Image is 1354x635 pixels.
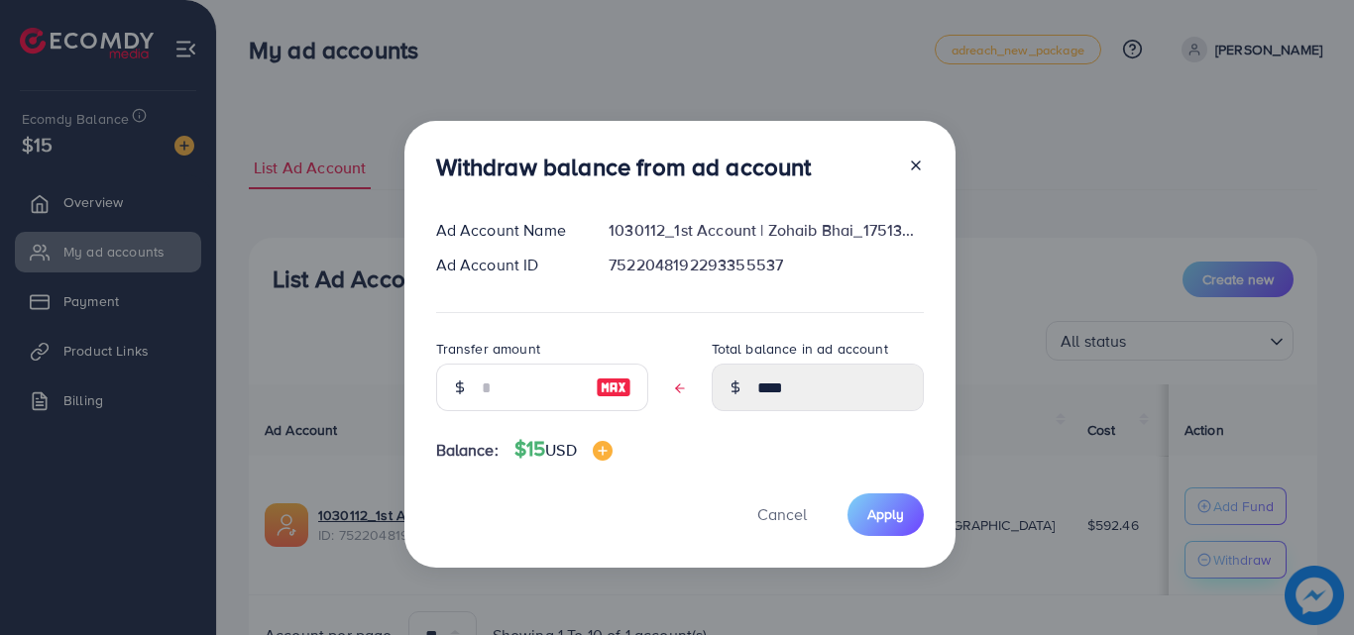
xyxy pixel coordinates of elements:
img: image [596,375,631,399]
label: Transfer amount [436,339,540,359]
div: 1030112_1st Account | Zohaib Bhai_1751363330022 [593,219,939,242]
button: Apply [847,493,924,536]
h3: Withdraw balance from ad account [436,153,812,181]
span: Cancel [757,503,807,525]
span: Apply [867,504,904,524]
div: Ad Account ID [420,254,594,276]
label: Total balance in ad account [712,339,888,359]
span: USD [545,439,576,461]
div: 7522048192293355537 [593,254,939,276]
div: Ad Account Name [420,219,594,242]
img: image [593,441,613,461]
h4: $15 [514,437,613,462]
button: Cancel [733,493,832,536]
span: Balance: [436,439,499,462]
